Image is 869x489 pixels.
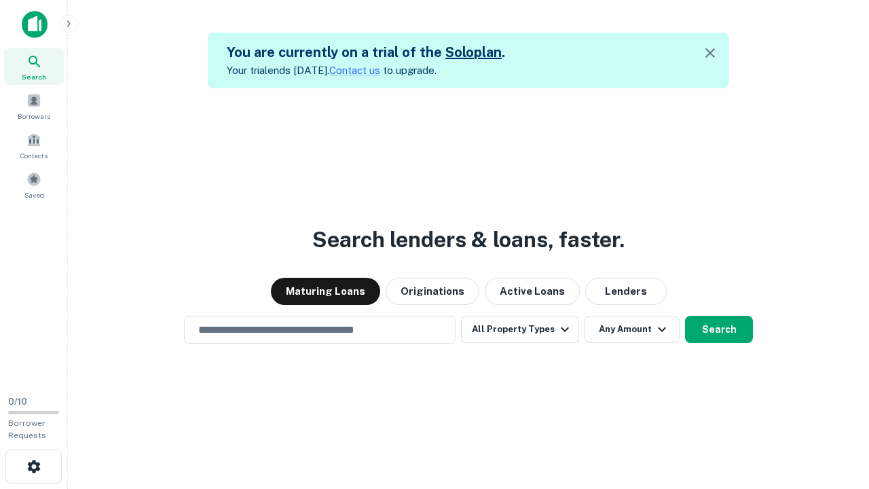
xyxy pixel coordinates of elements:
[8,397,27,407] span: 0 / 10
[445,44,502,60] a: Soloplan
[22,11,48,38] img: capitalize-icon.png
[685,316,753,343] button: Search
[329,65,380,76] a: Contact us
[801,380,869,446] iframe: Chat Widget
[4,166,64,203] a: Saved
[4,127,64,164] a: Contacts
[271,278,380,305] button: Maturing Loans
[461,316,579,343] button: All Property Types
[227,62,505,79] p: Your trial ends [DATE]. to upgrade.
[8,418,46,440] span: Borrower Requests
[4,48,64,85] a: Search
[4,88,64,124] a: Borrowers
[227,42,505,62] h5: You are currently on a trial of the .
[312,223,625,256] h3: Search lenders & loans, faster.
[24,189,44,200] span: Saved
[386,278,479,305] button: Originations
[485,278,580,305] button: Active Loans
[585,278,667,305] button: Lenders
[585,316,680,343] button: Any Amount
[20,150,48,161] span: Contacts
[22,71,46,82] span: Search
[18,111,50,122] span: Borrowers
